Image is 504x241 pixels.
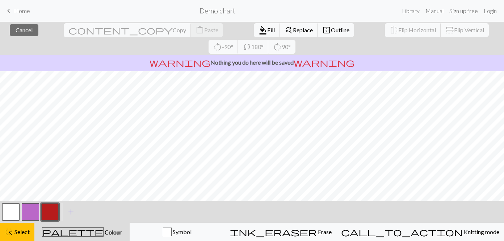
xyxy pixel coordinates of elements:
span: Replace [293,26,313,33]
span: Flip Vertical [454,26,484,33]
a: Sign up free [446,4,481,18]
button: Flip Horizontal [385,23,441,37]
button: 180° [238,40,269,54]
span: add [67,207,75,217]
button: Erase [225,223,336,241]
span: Outline [331,26,349,33]
span: sync [243,42,251,52]
span: flip [390,25,398,35]
span: highlight_alt [5,227,13,237]
button: Knitting mode [336,223,504,241]
span: Fill [267,26,275,33]
span: border_outer [322,25,331,35]
button: 90° [268,40,295,54]
span: Knitting mode [463,228,499,235]
button: Replace [280,23,318,37]
span: palette [42,227,103,237]
span: keyboard_arrow_left [4,6,13,16]
span: warning [150,57,210,68]
span: Cancel [16,26,33,33]
a: Library [399,4,423,18]
span: call_to_action [341,227,463,237]
a: Manual [423,4,446,18]
span: format_color_fill [259,25,267,35]
button: Fill [254,23,280,37]
span: Flip Horizontal [398,26,436,33]
h2: Demo chart [199,7,235,15]
button: Outline [318,23,354,37]
span: content_copy [68,25,173,35]
span: Erase [317,228,332,235]
p: Nothing you do here will be saved [3,58,501,67]
button: -90° [209,40,238,54]
a: Home [4,5,30,17]
span: flip [445,26,455,34]
a: Login [481,4,500,18]
button: Flip Vertical [441,23,489,37]
span: Home [14,7,30,14]
span: 180° [251,43,264,50]
span: Select [13,228,30,235]
span: -90° [222,43,233,50]
span: find_replace [284,25,293,35]
span: 90° [282,43,291,50]
button: Copy [64,23,191,37]
span: Symbol [172,228,192,235]
span: Copy [173,26,186,33]
span: rotate_left [213,42,222,52]
button: Colour [34,223,130,241]
button: Cancel [10,24,38,36]
button: Symbol [130,223,225,241]
span: Colour [104,229,122,236]
span: ink_eraser [230,227,317,237]
span: warning [294,57,354,68]
span: rotate_right [273,42,282,52]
